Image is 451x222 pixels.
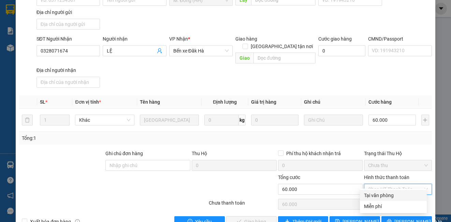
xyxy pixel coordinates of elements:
[239,115,246,125] span: kg
[213,99,237,105] span: Định lượng
[37,9,100,16] div: Địa chỉ người gửi
[283,150,344,157] span: Phí thu hộ khách nhận trả
[364,203,423,210] div: Miễn phí
[105,151,143,156] label: Ghi chú đơn hàng
[251,115,299,125] input: 0
[364,175,409,180] label: Hình thức thanh toán
[301,95,366,109] th: Ghi chú
[364,150,432,157] div: Trạng thái Thu Hộ
[103,35,166,43] div: Người nhận
[253,53,316,63] input: Dọc đường
[235,36,257,42] span: Giao hàng
[318,45,365,56] input: Cước giao hàng
[140,115,199,125] input: VD: Bàn, Ghế
[248,43,316,50] span: [GEOGRAPHIC_DATA] tận nơi
[37,77,100,88] input: Địa chỉ của người nhận
[37,35,100,43] div: SĐT Người Nhận
[368,184,427,194] span: Chọn HT Thanh Toán
[368,35,432,43] div: CMND/Passport
[140,99,160,105] span: Tên hàng
[40,99,45,105] span: SL
[22,115,33,125] button: delete
[169,36,188,42] span: VP Nhận
[105,160,190,171] input: Ghi chú đơn hàng
[421,115,429,125] button: plus
[235,53,253,63] span: Giao
[22,134,175,142] div: Tổng: 1
[278,175,300,180] span: Tổng cước
[37,66,100,74] div: Địa chỉ người nhận
[368,160,427,171] span: Chưa thu
[37,19,100,30] input: Địa chỉ của người gửi
[318,36,352,42] label: Cước giao hàng
[192,151,207,156] span: Thu Hộ
[364,192,423,199] div: Tại văn phòng
[79,115,130,125] span: Khác
[251,99,276,105] span: Giá trị hàng
[157,48,162,54] span: user-add
[75,99,101,105] span: Đơn vị tính
[304,115,363,125] input: Ghi Chú
[208,199,277,211] div: Chưa thanh toán
[368,99,392,105] span: Cước hàng
[173,46,229,56] span: Bến xe Đăk Hà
